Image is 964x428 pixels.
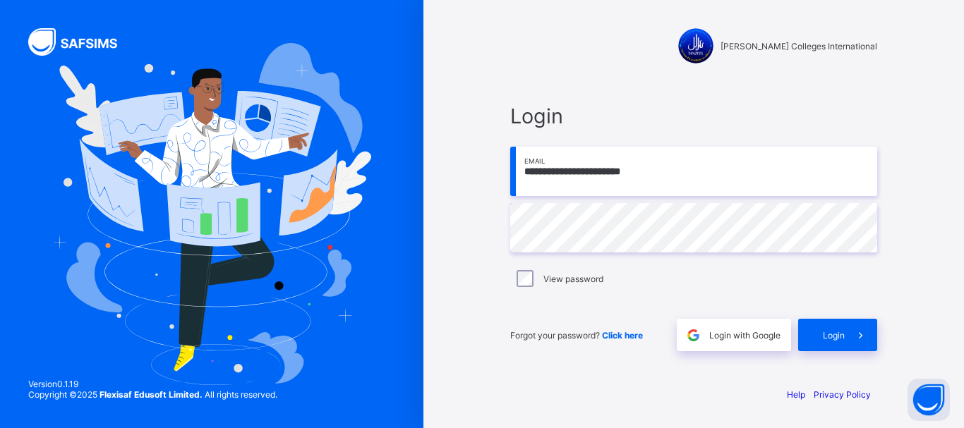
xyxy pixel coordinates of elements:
[823,330,845,341] span: Login
[28,379,277,389] span: Version 0.1.19
[602,330,643,341] a: Click here
[908,379,950,421] button: Open asap
[787,389,805,400] a: Help
[510,330,643,341] span: Forgot your password?
[685,327,701,343] img: google.396cfc9801f0270233282035f929180a.svg
[510,104,877,128] span: Login
[28,28,134,56] img: SAFSIMS Logo
[100,389,203,400] strong: Flexisaf Edusoft Limited.
[721,41,877,51] span: [PERSON_NAME] Colleges International
[709,330,781,341] span: Login with Google
[543,274,603,284] label: View password
[814,389,871,400] a: Privacy Policy
[52,43,371,386] img: Hero Image
[28,389,277,400] span: Copyright © 2025 All rights reserved.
